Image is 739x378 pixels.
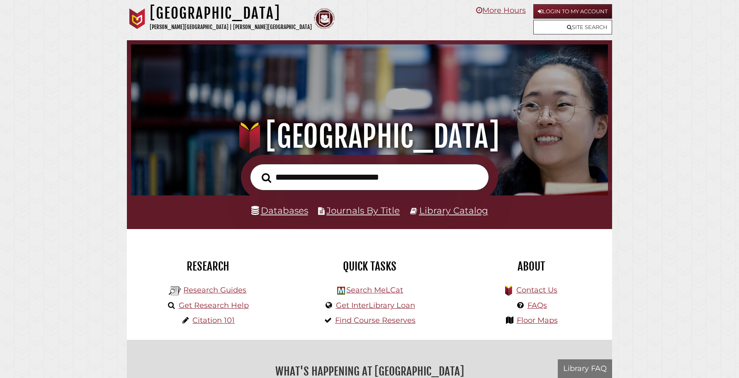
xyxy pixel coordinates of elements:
[335,316,416,325] a: Find Course Reserves
[314,8,335,29] img: Calvin Theological Seminary
[528,301,547,310] a: FAQs
[533,4,612,19] a: Login to My Account
[133,259,282,273] h2: Research
[150,22,312,32] p: [PERSON_NAME][GEOGRAPHIC_DATA] | [PERSON_NAME][GEOGRAPHIC_DATA]
[127,8,148,29] img: Calvin University
[419,205,488,216] a: Library Catalog
[516,285,557,295] a: Contact Us
[262,173,271,183] i: Search
[346,285,403,295] a: Search MeLCat
[457,259,606,273] h2: About
[179,301,249,310] a: Get Research Help
[337,287,345,295] img: Hekman Library Logo
[183,285,246,295] a: Research Guides
[517,316,558,325] a: Floor Maps
[192,316,235,325] a: Citation 101
[251,205,308,216] a: Databases
[169,285,181,297] img: Hekman Library Logo
[476,6,526,15] a: More Hours
[142,118,597,155] h1: [GEOGRAPHIC_DATA]
[336,301,415,310] a: Get InterLibrary Loan
[326,205,400,216] a: Journals By Title
[533,20,612,34] a: Site Search
[150,4,312,22] h1: [GEOGRAPHIC_DATA]
[295,259,444,273] h2: Quick Tasks
[258,171,275,185] button: Search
